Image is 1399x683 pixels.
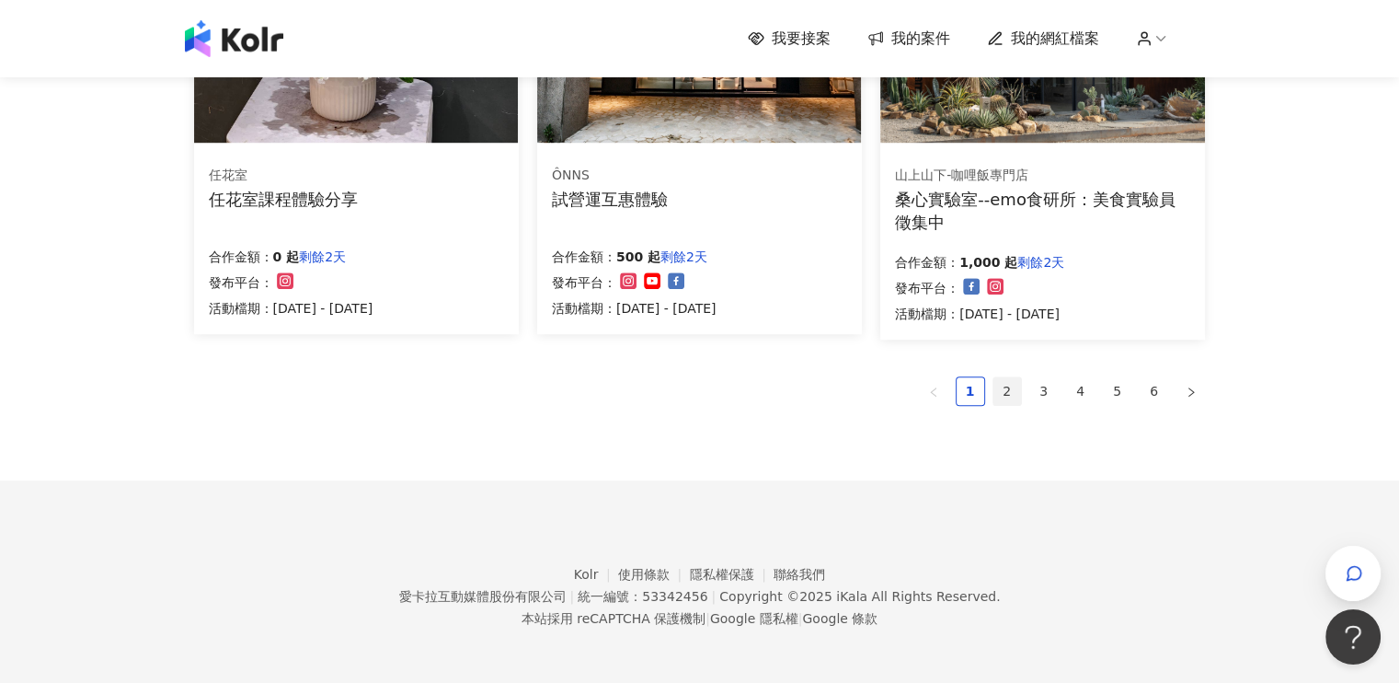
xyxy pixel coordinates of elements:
p: 活動檔期：[DATE] - [DATE] [552,297,717,319]
p: 活動檔期：[DATE] - [DATE] [209,297,373,319]
span: | [798,611,803,626]
a: 3 [1030,377,1058,405]
span: | [711,589,716,604]
a: 我的案件 [867,29,950,49]
p: 合作金額： [552,246,616,268]
span: left [928,387,939,398]
div: Copyright © 2025 All Rights Reserved. [719,589,1000,604]
a: 6 [1141,377,1168,405]
a: iKala [836,589,867,604]
li: 4 [1066,376,1095,406]
li: 2 [992,376,1022,406]
div: ÔNNS [552,167,668,185]
div: 任花室 [209,167,358,185]
a: 我的網紅檔案 [987,29,1099,49]
li: 6 [1140,376,1169,406]
span: 我要接案 [772,29,831,49]
p: 發布平台： [552,272,616,294]
span: 我的案件 [891,29,950,49]
a: 4 [1067,377,1095,405]
p: 剩餘2天 [1017,251,1064,273]
li: 3 [1029,376,1059,406]
a: 2 [993,377,1021,405]
a: 我要接案 [748,29,831,49]
button: right [1176,376,1206,406]
li: 5 [1103,376,1132,406]
div: 山上山下-咖哩飯專門店 [895,167,1189,185]
p: 發布平台： [895,277,959,299]
span: | [569,589,574,604]
a: 5 [1104,377,1131,405]
div: 任花室課程體驗分享 [209,188,358,211]
li: Next Page [1176,376,1206,406]
iframe: Help Scout Beacon - Open [1325,609,1381,665]
span: 我的網紅檔案 [1011,29,1099,49]
p: 發布平台： [209,272,273,294]
a: Google 條款 [802,611,877,626]
li: Previous Page [919,376,948,406]
img: logo [185,20,283,57]
a: 聯絡我們 [774,567,825,582]
button: left [919,376,948,406]
a: Google 隱私權 [710,611,798,626]
p: 合作金額： [209,246,273,268]
li: 1 [956,376,985,406]
a: Kolr [574,567,618,582]
p: 1,000 起 [959,251,1017,273]
span: 本站採用 reCAPTCHA 保護機制 [522,608,877,630]
a: 使用條款 [618,567,690,582]
p: 合作金額： [895,251,959,273]
p: 活動檔期：[DATE] - [DATE] [895,303,1064,325]
p: 0 起 [273,246,300,268]
a: 隱私權保護 [690,567,774,582]
div: 桑心實驗室--emo食研所：美食實驗員徵集中 [895,188,1190,234]
span: | [705,611,710,626]
div: 愛卡拉互動媒體股份有限公司 [398,589,566,604]
a: 1 [957,377,984,405]
div: 試營運互惠體驗 [552,188,668,211]
p: 500 起 [616,246,660,268]
p: 剩餘2天 [299,246,346,268]
span: right [1186,387,1197,398]
p: 剩餘2天 [660,246,707,268]
div: 統一編號：53342456 [578,589,707,604]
